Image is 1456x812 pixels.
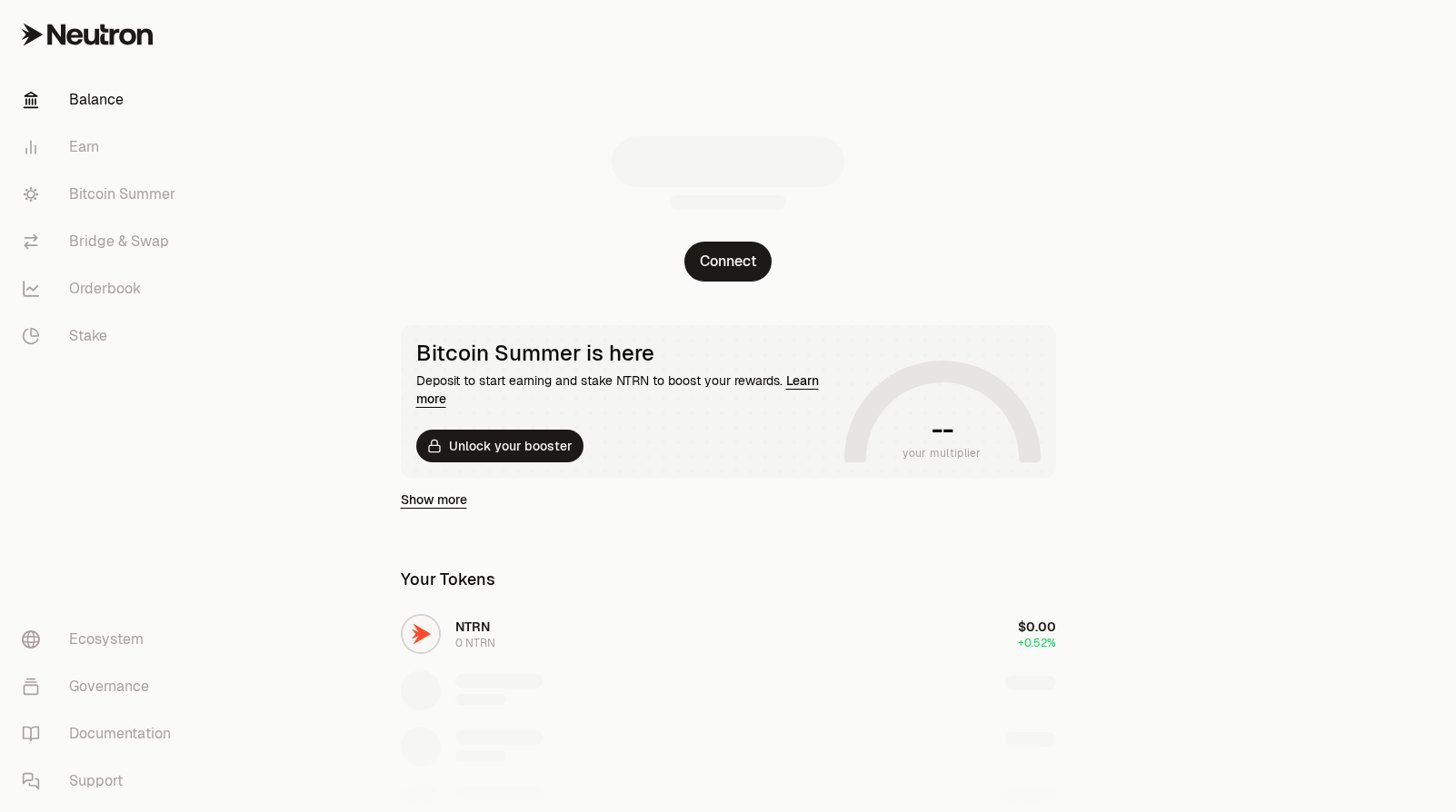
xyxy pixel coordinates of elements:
a: Balance [7,76,196,124]
button: Connect [684,242,772,282]
a: Earn [7,124,196,171]
a: Documentation [7,710,196,758]
div: Your Tokens [401,567,495,592]
a: Governance [7,663,196,710]
div: Deposit to start earning and stake NTRN to boost your rewards. [416,371,837,408]
button: Unlock your booster [416,430,583,462]
a: Bitcoin Summer [7,171,196,218]
a: Stake [7,312,196,360]
h1: -- [932,415,952,444]
a: Bridge & Swap [7,218,196,265]
a: Support [7,758,196,805]
a: Show more [401,490,467,509]
div: Bitcoin Summer is here [416,341,837,366]
span: your multiplier [903,444,982,462]
a: Orderbook [7,265,196,312]
a: Ecosystem [7,616,196,663]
